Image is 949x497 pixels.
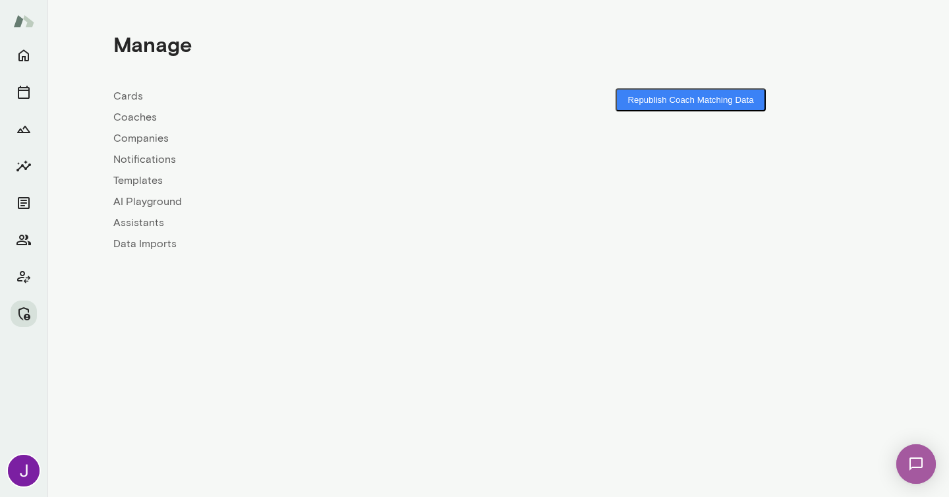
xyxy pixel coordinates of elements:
button: Client app [11,264,37,290]
button: Documents [11,190,37,216]
a: Coaches [113,109,498,125]
button: Growth Plan [11,116,37,142]
button: Republish Coach Matching Data [616,88,765,111]
a: Companies [113,131,498,146]
img: Jocelyn Grodin [8,455,40,486]
a: Templates [113,173,498,189]
a: AI Playground [113,194,498,210]
a: Notifications [113,152,498,167]
img: Mento [13,9,34,34]
button: Insights [11,153,37,179]
button: Members [11,227,37,253]
a: Data Imports [113,236,498,252]
button: Home [11,42,37,69]
a: Cards [113,88,498,104]
button: Manage [11,301,37,327]
h4: Manage [113,32,192,57]
a: Assistants [113,215,498,231]
button: Sessions [11,79,37,105]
